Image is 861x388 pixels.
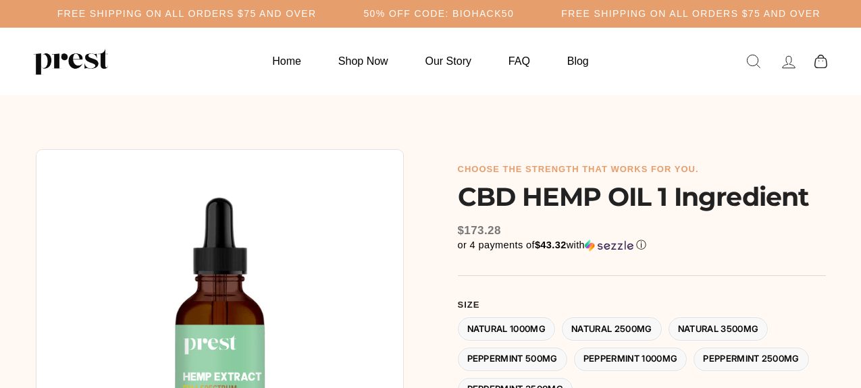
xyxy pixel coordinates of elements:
[492,48,547,74] a: FAQ
[458,348,567,371] label: Peppermint 500MG
[669,317,768,341] label: Natural 3500MG
[562,317,662,341] label: Natural 2500MG
[458,182,826,212] h1: CBD HEMP OIL 1 Ingredient
[409,48,488,74] a: Our Story
[458,239,826,252] div: or 4 payments of with
[550,48,606,74] a: Blog
[535,240,567,250] span: $43.32
[585,240,633,252] img: Sezzle
[363,8,514,20] h5: 50% OFF CODE: BIOHACK50
[458,164,826,175] h6: choose the strength that works for you.
[458,239,826,252] div: or 4 payments of$43.32withSezzle Click to learn more about Sezzle
[321,48,405,74] a: Shop Now
[561,8,820,20] h5: Free Shipping on all orders $75 and over
[255,48,318,74] a: Home
[574,348,687,371] label: Peppermint 1000MG
[458,224,501,237] span: $173.28
[255,48,605,74] ul: Primary
[57,8,317,20] h5: Free Shipping on all orders $75 and over
[458,317,556,341] label: Natural 1000MG
[458,300,826,310] label: Size
[694,348,809,371] label: Peppermint 2500MG
[34,48,108,75] img: PREST ORGANICS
